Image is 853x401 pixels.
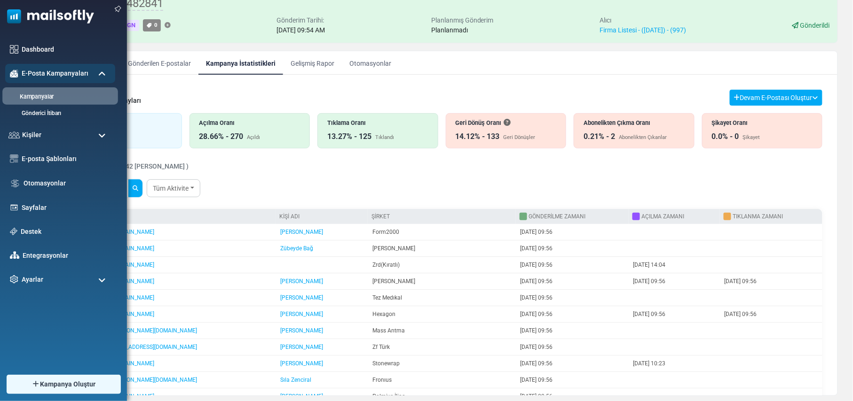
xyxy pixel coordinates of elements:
[327,131,371,142] div: 13.27% - 125
[516,339,629,355] td: [DATE] 09:56
[2,93,115,101] a: Kampanyalar
[431,26,468,34] span: Planlanmadı
[147,179,200,197] a: Tüm Aktivite
[5,109,113,117] a: Gönderici İtibarı
[642,213,685,220] a: Açılma Zamanı
[720,306,822,323] td: [DATE] 09:56
[629,306,720,323] td: [DATE] 09:56
[281,229,324,235] a: [PERSON_NAME]
[66,377,197,383] a: [EMAIL_ADDRESS][PERSON_NAME][DOMAIN_NAME]
[10,178,20,189] img: workflow.svg
[368,224,516,240] td: Form2000
[327,118,428,127] div: Tıklama Oranı
[21,227,111,237] a: Destek
[281,278,324,285] a: [PERSON_NAME]
[368,339,516,355] td: Zf Türk
[516,323,629,339] td: [DATE] 09:56
[368,257,516,273] td: Zrd(Kıratlı)
[22,154,111,164] a: E-posta Şablonları
[504,119,511,126] i: Bir e-posta alıcısına ulaşamadığında geri döner. Bu, dolu bir gelen kutusu nedeniyle geçici olara...
[516,273,629,290] td: [DATE] 09:56
[375,134,394,142] div: Tıklandı
[516,240,629,257] td: [DATE] 09:56
[120,51,198,75] a: Gönderilen E-postalar
[281,360,324,367] a: [PERSON_NAME]
[629,257,720,273] td: [DATE] 14:04
[281,393,324,400] a: [PERSON_NAME]
[22,130,41,140] span: Kişiler
[584,118,685,127] div: Abonelikten Çıkma Oranı
[283,51,342,75] a: Gelişmiş Rapor
[733,213,783,220] a: Tıklanma Zamanı
[456,118,557,127] div: Geri Dönüş Oranı
[22,45,111,54] a: Dashboard
[10,203,18,212] img: landing_pages.svg
[368,240,516,257] td: [PERSON_NAME]
[165,23,171,29] a: Etiket Ekle
[154,22,158,28] span: 0
[281,311,324,317] a: [PERSON_NAME]
[24,178,111,188] a: Otomasyonlar
[730,90,822,106] button: Devam E-Postası Oluştur
[22,69,88,78] span: E-Posta Kampanyaları
[584,131,615,142] div: 0.21% - 2
[276,15,325,25] div: Gönderim Tarihi:
[371,213,390,220] a: Şirket
[281,327,324,334] a: [PERSON_NAME]
[629,355,720,372] td: [DATE] 10:23
[600,15,686,25] div: Alıcı
[516,355,629,372] td: [DATE] 09:56
[22,203,111,213] a: Sayfalar
[743,134,760,142] div: Şikayet
[247,134,261,142] div: Açıldı
[342,51,399,75] a: Otomasyonlar
[281,377,312,383] a: Sıla Zenciral
[516,306,629,323] td: [DATE] 09:56
[516,290,629,306] td: [DATE] 09:56
[118,162,189,170] span: ( 942 [PERSON_NAME] )
[712,131,739,142] div: 0.0% - 0
[368,273,516,290] td: [PERSON_NAME]
[22,275,43,285] span: Ayarlar
[281,344,324,350] a: [PERSON_NAME]
[199,131,244,142] div: 28.66% - 270
[199,118,300,127] div: Açılma Oranı
[276,25,325,35] div: [DATE] 09:54 AM
[800,22,830,29] span: Gönderildi
[368,355,516,372] td: Stonewrap
[712,118,813,127] div: Şikayet Oranı
[8,131,20,138] img: contacts-icon.svg
[10,45,18,54] img: dashboard-icon.svg
[720,273,822,290] td: [DATE] 09:56
[529,213,586,220] a: Gönderilme Zamanı
[10,69,18,77] img: campaigns-icon-active.png
[368,290,516,306] td: Tez Medıkal
[431,15,494,25] div: Planlanmış Gönderim
[281,294,324,301] a: [PERSON_NAME]
[280,213,300,220] a: Kişi Adı
[23,251,111,261] a: Entegrasyonlar
[629,273,720,290] td: [DATE] 09:56
[368,306,516,323] td: Hexagon
[66,344,197,350] a: [DOMAIN_NAME][EMAIL_ADDRESS][DOMAIN_NAME]
[10,228,17,235] img: support-icon.svg
[10,154,18,163] img: email-templates-icon.svg
[66,327,197,334] a: [EMAIL_ADDRESS][PERSON_NAME][DOMAIN_NAME]
[368,323,516,339] td: Mass Arıtma
[619,134,667,142] div: Abonelikten Çıkanlar
[198,51,283,75] a: Kampanya İstatistikleri
[600,26,686,34] a: Firma Listesi - ([DATE]) - (997)
[368,372,516,388] td: Fronıus
[281,245,314,252] a: Zübeyde Bağ
[10,275,18,284] img: settings-icon.svg
[516,257,629,273] td: [DATE] 09:56
[516,372,629,388] td: [DATE] 09:56
[516,224,629,240] td: [DATE] 09:56
[40,379,95,389] span: Kampanya Oluştur
[456,131,500,142] div: 14.12% - 133
[143,19,161,31] a: 0
[504,134,536,142] div: Geri Dönüşler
